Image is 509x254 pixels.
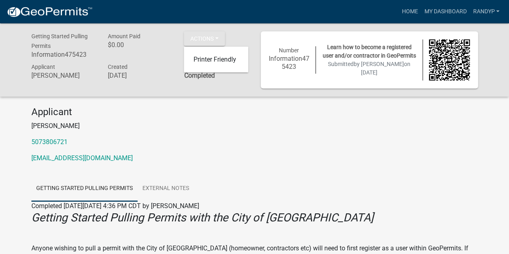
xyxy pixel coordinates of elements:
h4: Applicant [31,106,478,118]
button: Actions [184,31,225,46]
h6: $0.00 [107,41,172,49]
img: QR code [429,39,470,81]
a: My Dashboard [421,4,470,19]
p: [PERSON_NAME] [31,121,478,131]
a: Home [398,4,421,19]
span: by [PERSON_NAME] [354,61,404,67]
span: Getting Started Pulling Permits [31,33,88,49]
span: Applicant [31,64,55,70]
i: Getting Started Pulling Permits with the City of [GEOGRAPHIC_DATA] [31,211,373,224]
h6: [DATE] [107,72,172,79]
span: Submitted on [DATE] [328,61,410,76]
span: Created [107,64,127,70]
h6: Information475423 [269,55,310,70]
span: Number [279,47,299,54]
a: [EMAIL_ADDRESS][DOMAIN_NAME] [31,154,133,162]
a: Getting Started Pulling Permits [31,176,138,202]
a: Randyp [470,4,503,19]
span: Completed [DATE][DATE] 4:36 PM CDT by [PERSON_NAME] [31,202,199,210]
strong: Completed [184,72,214,79]
h6: [PERSON_NAME] [31,72,96,79]
h6: Information475423 [31,51,96,58]
a: External Notes [138,176,194,202]
span: Amount Paid [107,33,140,39]
span: Learn how to become a registered user and/or contractor in GeoPermits [323,44,416,59]
a: 5073806721 [31,138,68,146]
a: Printer Friendly [184,50,248,69]
div: Actions [184,47,248,72]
